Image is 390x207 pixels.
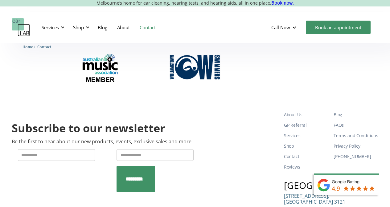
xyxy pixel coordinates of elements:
[12,139,193,145] p: Be the first to hear about our new products, events, exclusive sales and more.
[112,18,135,36] a: About
[284,181,378,190] h3: [GEOGRAPHIC_DATA]
[266,18,303,37] div: Call Now
[284,120,329,130] a: GP Referral
[12,18,30,37] a: home
[284,151,329,162] a: Contact
[284,109,329,120] a: About Us
[334,141,378,151] a: Privacy Policy
[69,18,91,37] div: Shop
[37,45,51,49] span: Contact
[38,18,66,37] div: Services
[306,21,371,34] a: Book an appointment
[73,24,84,30] div: Shop
[334,109,378,120] a: Blog
[284,193,345,205] p: [STREET_ADDRESS], [GEOGRAPHIC_DATA] 3121
[37,44,51,50] a: Contact
[12,121,165,136] h2: Subscribe to our newsletter
[135,18,161,36] a: Contact
[284,141,329,151] a: Shop
[23,44,33,50] a: Home
[42,24,59,30] div: Services
[12,149,201,192] form: Newsletter Form
[284,162,329,172] a: Reviews
[334,151,378,162] a: [PHONE_NUMBER]
[23,45,33,49] span: Home
[271,24,290,30] div: Call Now
[93,18,112,36] a: Blog
[284,130,329,141] a: Services
[334,120,378,130] a: FAQs
[18,166,112,190] iframe: reCAPTCHA
[23,44,37,50] li: 〉
[334,130,378,141] a: Terms and Conditions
